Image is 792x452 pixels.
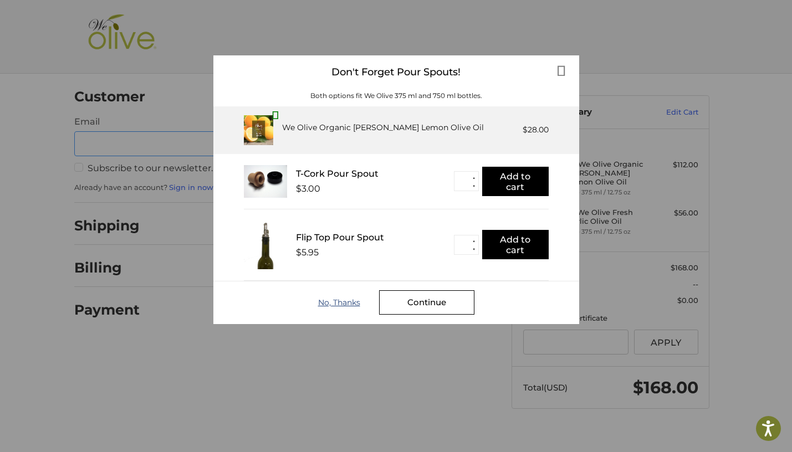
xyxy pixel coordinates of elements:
div: Don't Forget Pour Spouts! [213,55,579,89]
button: ▲ [470,237,478,245]
div: Continue [379,290,474,315]
button: ▼ [470,182,478,190]
button: ▲ [470,173,478,182]
div: Flip Top Pour Spout [296,232,454,243]
button: Add to cart [482,167,549,196]
button: ▼ [470,245,478,254]
div: T-Cork Pour Spout [296,168,454,179]
div: Both options fit We Olive 375 ml and 750 ml bottles. [213,91,579,101]
div: $28.00 [523,124,549,136]
div: $5.95 [296,247,319,258]
img: FTPS_bottle__43406.1705089544.233.225.jpg [244,220,287,269]
button: Add to cart [482,230,549,259]
div: We Olive Organic [PERSON_NAME] Lemon Olive Oil [282,122,484,133]
img: T_Cork__22625.1711686153.233.225.jpg [244,165,287,198]
button: Open LiveChat chat widget [127,14,141,28]
p: We're away right now. Please check back later! [16,17,125,25]
div: No, Thanks [318,298,379,307]
div: $3.00 [296,183,320,194]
